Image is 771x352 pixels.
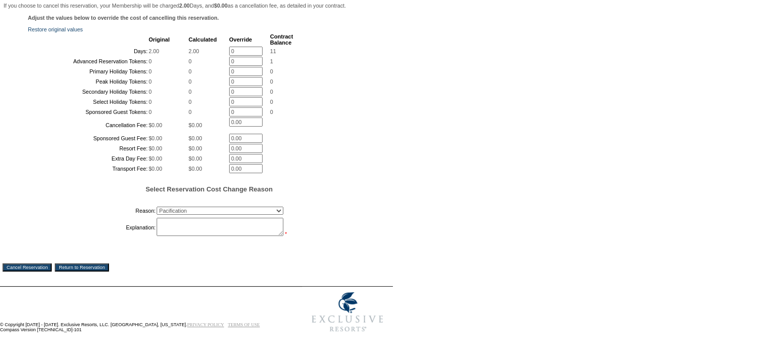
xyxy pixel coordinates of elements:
td: Explanation: [29,218,156,237]
b: Override [229,36,252,43]
td: Peak Holiday Tokens: [29,77,148,86]
span: $0.00 [149,155,162,162]
b: Contract Balance [270,33,293,46]
span: 0 [270,68,273,74]
td: Sponsored Guest Fee: [29,134,148,143]
span: $0.00 [149,166,162,172]
td: Resort Fee: [29,144,148,153]
span: 0 [189,109,192,115]
a: PRIVACY POLICY [187,322,224,327]
td: Primary Holiday Tokens: [29,67,148,76]
span: 0 [149,99,152,105]
b: 2.00 [179,3,190,9]
span: 0 [149,79,152,85]
p: If you choose to cancel this reservation, your Membership will be charged Days, and as a cancella... [4,3,389,9]
b: Calculated [189,36,217,43]
td: Secondary Holiday Tokens: [29,87,148,96]
span: 2.00 [149,48,159,54]
span: 2.00 [189,48,199,54]
span: 0 [149,58,152,64]
input: Cancel Reservation [3,263,52,271]
span: 0 [149,109,152,115]
td: Transport Fee: [29,164,148,173]
span: 0 [270,99,273,105]
span: $0.00 [149,145,162,151]
span: 0 [270,79,273,85]
span: 1 [270,58,273,64]
td: Sponsored Guest Tokens: [29,107,148,116]
td: Cancellation Fee: [29,118,148,133]
span: $0.00 [189,135,202,141]
img: Exclusive Resorts [302,287,393,337]
td: Select Holiday Tokens: [29,97,148,106]
span: 0 [270,89,273,95]
span: 11 [270,48,276,54]
input: Return to Reservation [55,263,109,271]
span: 0 [149,68,152,74]
span: $0.00 [189,155,202,162]
span: $0.00 [149,135,162,141]
span: 0 [189,89,192,95]
td: Extra Day Fee: [29,154,148,163]
h5: Select Reservation Cost Change Reason [28,185,390,193]
td: Reason: [29,205,156,217]
span: 0 [189,79,192,85]
span: 0 [189,99,192,105]
span: $0.00 [189,145,202,151]
span: 0 [149,89,152,95]
td: Days: [29,47,148,56]
b: Original [149,36,170,43]
span: $0.00 [149,122,162,128]
a: TERMS OF USE [228,322,260,327]
span: 0 [189,58,192,64]
b: Adjust the values below to override the cost of cancelling this reservation. [28,15,219,21]
span: $0.00 [189,122,202,128]
span: 0 [189,68,192,74]
span: 0 [270,109,273,115]
b: $0.00 [214,3,228,9]
a: Restore original values [28,26,83,32]
span: $0.00 [189,166,202,172]
td: Advanced Reservation Tokens: [29,57,148,66]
